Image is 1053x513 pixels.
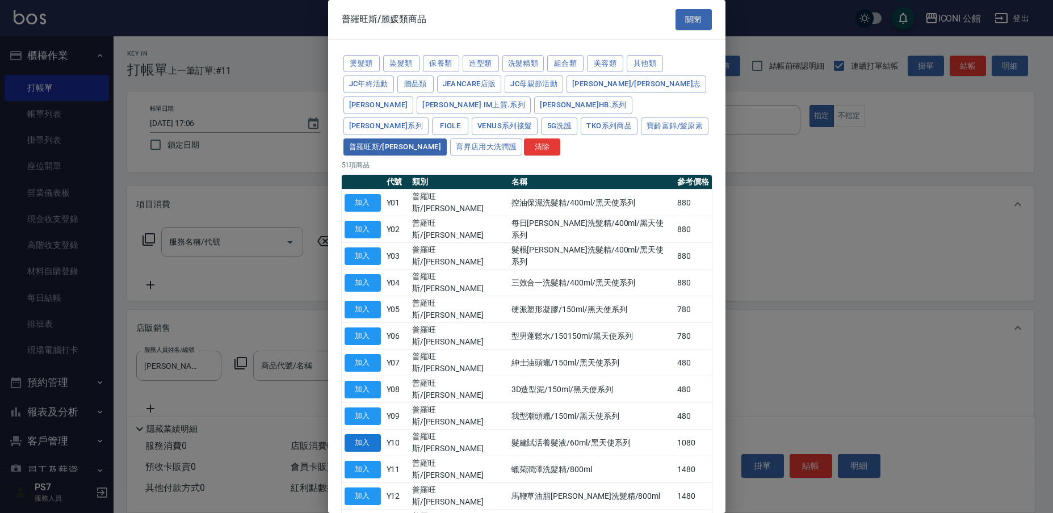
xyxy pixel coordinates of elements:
td: 880 [674,216,712,243]
td: 780 [674,323,712,350]
td: 普羅旺斯/[PERSON_NAME] [409,430,509,456]
td: 髮建賦活養髮液/60ml/黑天使系列 [509,430,674,456]
button: Venus系列接髮 [472,117,538,135]
button: [PERSON_NAME] iM上質.系列 [417,96,531,114]
td: 普羅旺斯/[PERSON_NAME] [409,376,509,403]
button: 組合類 [547,55,584,73]
button: [PERSON_NAME] [343,96,414,114]
button: 關閉 [676,9,712,30]
td: Y01 [384,190,409,216]
button: 育昇店用大洗潤護 [450,138,522,156]
button: [PERSON_NAME]系列 [343,117,429,135]
td: Y12 [384,483,409,510]
td: Y02 [384,216,409,243]
button: 保養類 [423,55,459,73]
button: 加入 [345,461,381,478]
td: 3D造型泥/150ml/黑天使系列 [509,376,674,403]
td: Y11 [384,456,409,483]
th: 參考價格 [674,175,712,190]
td: 1480 [674,456,712,483]
button: [PERSON_NAME]/[PERSON_NAME]志 [567,75,706,93]
td: 蠟菊潤澤洗髮精/800ml [509,456,674,483]
td: 普羅旺斯/[PERSON_NAME] [409,243,509,270]
span: 普羅旺斯/麗媛類商品 [342,14,427,25]
td: 我型潮頭蠟/150ml/黑天使系列 [509,403,674,430]
td: 普羅旺斯/[PERSON_NAME] [409,190,509,216]
button: JeanCare店販 [437,75,502,93]
button: 其他類 [627,55,663,73]
button: 加入 [345,274,381,292]
button: 加入 [345,327,381,345]
button: 洗髮精類 [502,55,544,73]
button: 加入 [345,487,381,505]
td: 馬鞭草油脂[PERSON_NAME]洗髮精/800ml [509,483,674,510]
td: Y04 [384,270,409,296]
th: 名稱 [509,175,674,190]
td: 型男蓬鬆水/150150ml/黑天使系列 [509,323,674,350]
button: [PERSON_NAME]HB.系列 [534,96,632,114]
td: Y06 [384,323,409,350]
button: JC母親節活動 [505,75,563,93]
button: 清除 [524,138,560,156]
td: Y07 [384,350,409,376]
td: 480 [674,403,712,430]
td: 普羅旺斯/[PERSON_NAME] [409,350,509,376]
th: 類別 [409,175,509,190]
td: Y08 [384,376,409,403]
td: 控油保濕洗髮精/400ml/黑天使系列 [509,190,674,216]
button: 加入 [345,381,381,398]
td: 880 [674,243,712,270]
td: 普羅旺斯/[PERSON_NAME] [409,483,509,510]
td: 480 [674,376,712,403]
td: 880 [674,190,712,216]
td: Y10 [384,430,409,456]
td: Y05 [384,296,409,323]
button: 美容類 [587,55,623,73]
td: 780 [674,296,712,323]
td: 普羅旺斯/[PERSON_NAME] [409,296,509,323]
button: 染髮類 [383,55,419,73]
td: Y09 [384,403,409,430]
button: 寶齡富錦/髮原素 [641,117,708,135]
td: 普羅旺斯/[PERSON_NAME] [409,216,509,243]
button: 燙髮類 [343,55,380,73]
td: 紳士油頭蠟/150ml/黑天使系列 [509,350,674,376]
button: 加入 [345,407,381,425]
td: 硬派塑形凝膠/150ml/黑天使系列 [509,296,674,323]
td: 1480 [674,483,712,510]
td: 880 [674,270,712,296]
button: 加入 [345,354,381,372]
td: Y03 [384,243,409,270]
td: 普羅旺斯/[PERSON_NAME] [409,456,509,483]
td: 普羅旺斯/[PERSON_NAME] [409,403,509,430]
td: 普羅旺斯/[PERSON_NAME] [409,323,509,350]
button: 5G洗護 [541,117,577,135]
button: 造型類 [463,55,499,73]
button: 加入 [345,221,381,238]
button: 加入 [345,434,381,452]
td: 1080 [674,430,712,456]
button: Fiole [432,117,468,135]
th: 代號 [384,175,409,190]
button: TKO系列商品 [581,117,637,135]
td: 三效合一洗髮精/400ml/黑天使系列 [509,270,674,296]
td: 480 [674,350,712,376]
button: 普羅旺斯/[PERSON_NAME] [343,138,447,156]
button: 加入 [345,194,381,212]
button: 加入 [345,247,381,265]
button: 贈品類 [397,75,434,93]
td: 普羅旺斯/[PERSON_NAME] [409,270,509,296]
button: 加入 [345,301,381,318]
td: 每日[PERSON_NAME]洗髮精/400ml/黑天使系列 [509,216,674,243]
p: 51 項商品 [342,160,712,170]
button: JC年終活動 [343,75,394,93]
td: 髮根[PERSON_NAME]洗髮精/400ml/黑天使系列 [509,243,674,270]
